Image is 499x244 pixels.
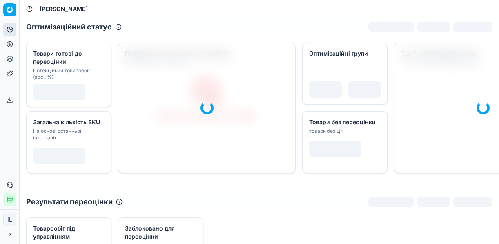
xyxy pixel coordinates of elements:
[309,128,379,134] div: товари без ЦК
[33,128,103,141] div: На основі останньої інтеграції
[309,49,379,58] div: Оптимізаційні групи
[125,224,195,241] div: Заблоковано для переоцінки
[33,224,103,241] div: Товарообіг під управлінням
[40,5,88,13] span: [PERSON_NAME]
[33,67,103,81] div: Потенційний товарообіг (абс., %)
[33,118,103,126] div: Загальна кількість SKU
[26,21,112,33] h2: Оптимізаційний статус
[40,5,88,13] nav: breadcrumb
[33,49,103,66] div: Товари готові до переоцінки
[309,118,379,126] div: Товари без переоцінки
[4,213,16,226] span: IL
[26,196,113,208] h2: Результати переоцінки
[3,213,16,226] button: IL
